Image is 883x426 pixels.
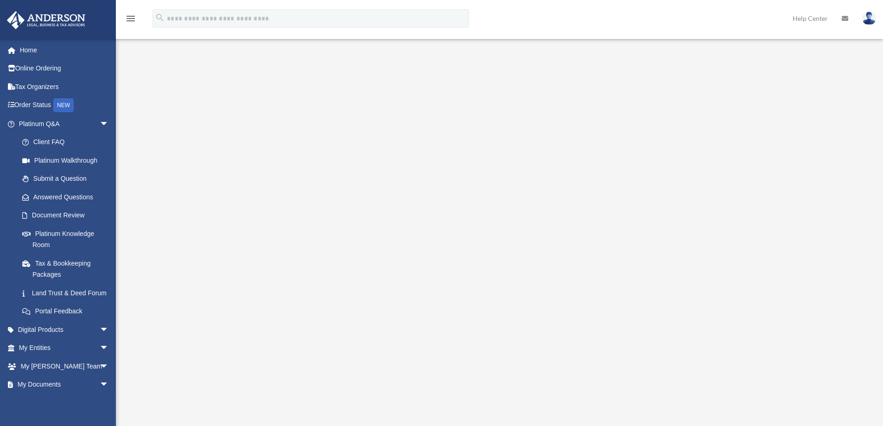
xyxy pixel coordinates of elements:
a: Digital Productsarrow_drop_down [6,320,123,339]
a: Online Ordering [6,59,123,78]
a: Online Learningarrow_drop_down [6,394,123,412]
span: arrow_drop_down [100,375,118,394]
span: arrow_drop_down [100,394,118,413]
img: Anderson Advisors Platinum Portal [4,11,88,29]
a: Platinum Walkthrough [13,151,118,170]
span: arrow_drop_down [100,114,118,134]
a: Order StatusNEW [6,96,123,115]
a: Document Review [13,206,123,225]
span: arrow_drop_down [100,320,118,339]
i: search [155,13,165,23]
img: User Pic [862,12,876,25]
a: Home [6,41,123,59]
a: Platinum Q&Aarrow_drop_down [6,114,123,133]
a: Submit a Question [13,170,123,188]
a: Platinum Knowledge Room [13,224,123,254]
a: My Entitiesarrow_drop_down [6,339,123,357]
span: arrow_drop_down [100,339,118,358]
a: My [PERSON_NAME] Teamarrow_drop_down [6,357,123,375]
div: NEW [53,98,74,112]
a: Portal Feedback [13,302,123,321]
span: arrow_drop_down [100,357,118,376]
a: Tax & Bookkeeping Packages [13,254,123,284]
i: menu [125,13,136,24]
a: Tax Organizers [6,77,123,96]
a: menu [125,16,136,24]
a: Answered Questions [13,188,123,206]
iframe: <span data-mce-type="bookmark" style="display: inline-block; width: 0px; overflow: hidden; line-h... [248,63,749,341]
a: Client FAQ [13,133,123,152]
a: My Documentsarrow_drop_down [6,375,123,394]
a: Land Trust & Deed Forum [13,284,123,302]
